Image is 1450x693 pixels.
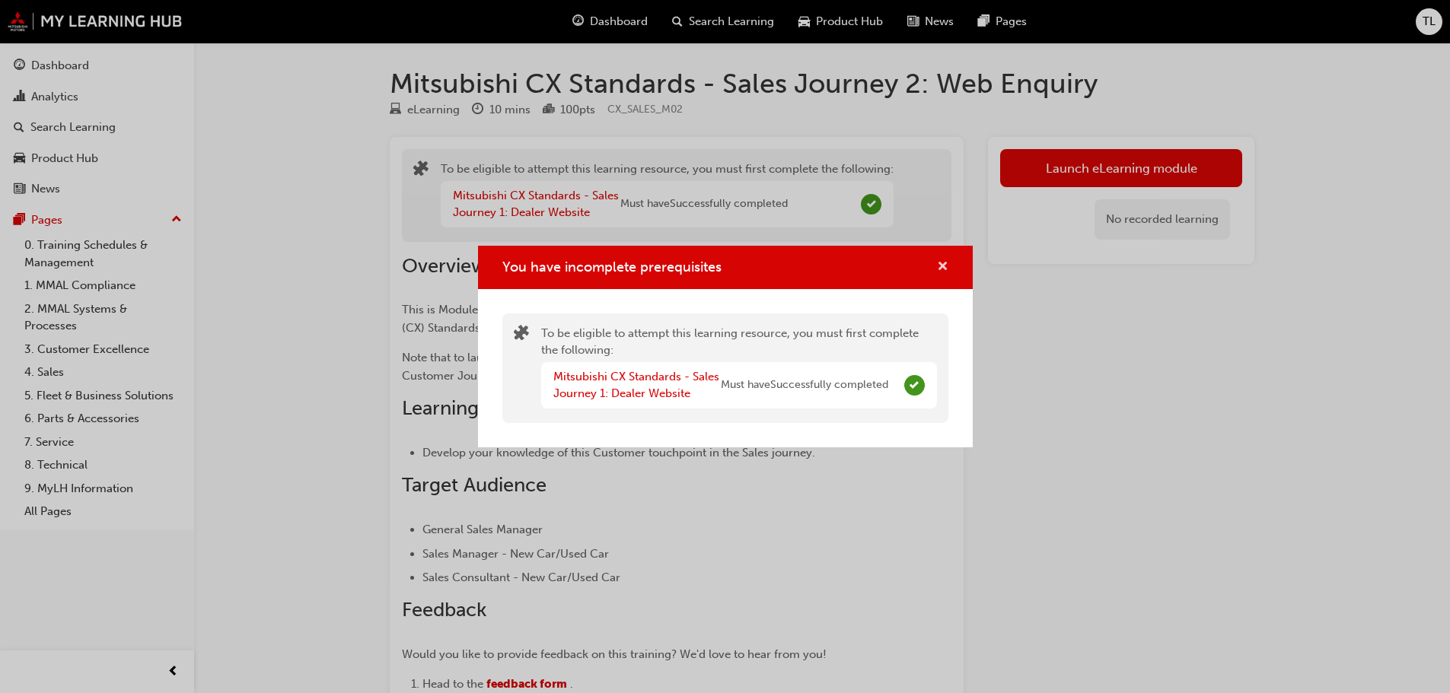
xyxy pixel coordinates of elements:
[937,261,948,275] span: cross-icon
[553,370,719,401] a: Mitsubishi CX Standards - Sales Journey 1: Dealer Website
[502,259,722,275] span: You have incomplete prerequisites
[478,246,973,447] div: You have incomplete prerequisites
[541,325,937,412] div: To be eligible to attempt this learning resource, you must first complete the following:
[514,326,529,344] span: puzzle-icon
[904,375,925,396] span: Complete
[937,258,948,277] button: cross-icon
[721,377,888,394] span: Must have Successfully completed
